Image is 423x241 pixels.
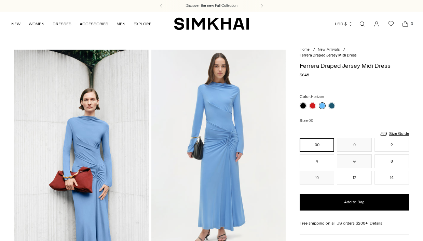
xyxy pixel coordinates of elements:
button: 4 [300,154,334,168]
button: 14 [374,171,409,185]
span: Horizon [311,94,324,99]
button: 6 [337,154,371,168]
a: MEN [117,16,125,31]
span: 00 [309,118,313,123]
div: / [313,47,315,53]
span: 0 [409,21,415,27]
a: EXPLORE [134,16,151,31]
button: 10 [300,171,334,185]
span: Add to Bag [344,199,365,205]
label: Color: [300,93,324,100]
button: 8 [374,154,409,168]
button: Add to Bag [300,194,409,211]
button: 2 [374,138,409,152]
a: ACCESSORIES [80,16,108,31]
button: USD $ [335,16,353,31]
a: Open cart modal [398,17,412,31]
div: / [343,47,345,53]
a: NEW [11,16,21,31]
a: New Arrivals [318,47,340,52]
a: Open search modal [355,17,369,31]
a: Details [370,220,382,226]
h1: Ferrera Draped Jersey Midi Dress [300,63,409,69]
a: Wishlist [384,17,398,31]
button: 00 [300,138,334,152]
div: Free shipping on all US orders $200+ [300,220,409,226]
a: SIMKHAI [174,17,249,30]
a: DRESSES [53,16,71,31]
span: Ferrera Draped Jersey Midi Dress [300,53,356,58]
button: 12 [337,171,371,185]
button: 0 [337,138,371,152]
span: $645 [300,72,309,78]
a: Home [300,47,310,52]
nav: breadcrumbs [300,47,409,58]
a: Go to the account page [370,17,383,31]
label: Size: [300,117,313,124]
a: Size Guide [380,129,409,138]
a: Discover the new Fall Collection [186,3,237,9]
a: WOMEN [29,16,44,31]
